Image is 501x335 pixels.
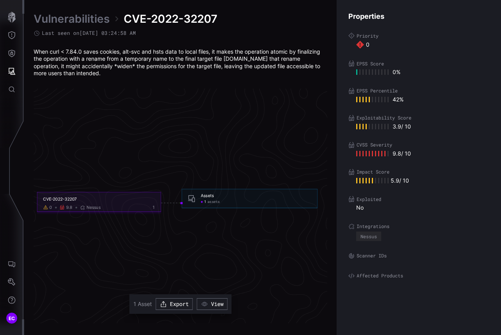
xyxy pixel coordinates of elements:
[356,123,411,130] div: 3.9 / 10
[348,253,489,259] label: Scanner IDs
[356,177,489,184] div: 5.9 / 10
[348,33,489,39] label: Priority
[348,273,489,279] label: Affected Products
[356,204,489,211] div: No
[356,96,404,103] div: 42 %
[348,115,489,121] label: Exploitability Score
[87,205,101,210] span: Nessus
[156,298,193,310] button: Export
[43,197,155,202] div: CVE-2022-32207
[348,12,489,21] h4: Properties
[348,196,489,202] label: Exploited
[133,301,152,307] span: 1 Asset
[34,48,327,77] div: When curl < 7.84.0 saves cookies, alt-svc and hsts data to local files, it makes the operation at...
[348,142,489,148] label: CVSS Severity
[66,205,73,210] div: 9.8
[204,200,206,205] span: 1
[42,30,136,36] span: Last seen on
[124,12,217,26] span: CVE-2022-32207
[348,60,489,67] label: EPSS Score
[34,12,110,26] a: Vulnerabilities
[79,29,136,36] time: [DATE] 03:24:58 AM
[356,69,400,76] div: 0 %
[197,298,228,310] button: View
[9,314,15,322] span: EC
[348,223,489,230] label: Integrations
[201,193,213,198] div: Assets
[356,150,411,157] div: 9.8 / 10
[360,234,377,239] div: Nessus
[348,169,489,175] label: Impact Score
[146,205,155,210] div: 1
[207,200,220,205] span: assets
[49,205,52,210] div: 0
[348,88,489,94] label: EPSS Percentile
[356,41,489,49] div: 0
[0,309,23,327] button: EC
